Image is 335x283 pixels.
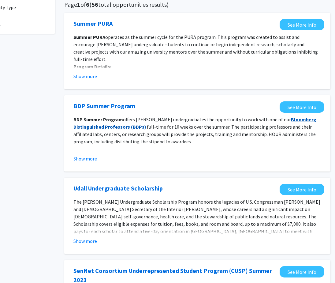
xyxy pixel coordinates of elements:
a: Opens in a new tab [280,19,324,30]
a: Opens in a new tab [73,19,113,28]
button: Show more [73,155,97,162]
a: Opens in a new tab [280,184,324,195]
span: 6 [86,1,89,8]
a: Opens in a new tab [73,101,135,111]
h5: Page of ( total opportunities results) [64,1,330,8]
a: Opens in a new tab [73,184,163,193]
a: Opens in a new tab [280,101,324,113]
span: 56 [91,1,98,8]
button: Show more [73,73,97,80]
span: The [PERSON_NAME] Undergraduate Scholarship Program honors the legacies of U.S. Congressman [PERS... [73,199,320,249]
iframe: Chat [5,255,26,278]
p: offers [PERSON_NAME] undergraduates the opportunity to work with one of our full-time for 10 week... [73,116,321,145]
a: Opens in a new tab [280,266,324,277]
strong: Program Details: [73,63,111,70]
strong: Summer PURA [73,34,105,40]
span: operates as the summer cycle for the PURA program. This program was created to assist and encoura... [73,34,318,62]
strong: BDP Summer Program [73,116,123,123]
button: Show more [73,237,97,245]
span: 1 [77,1,80,8]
